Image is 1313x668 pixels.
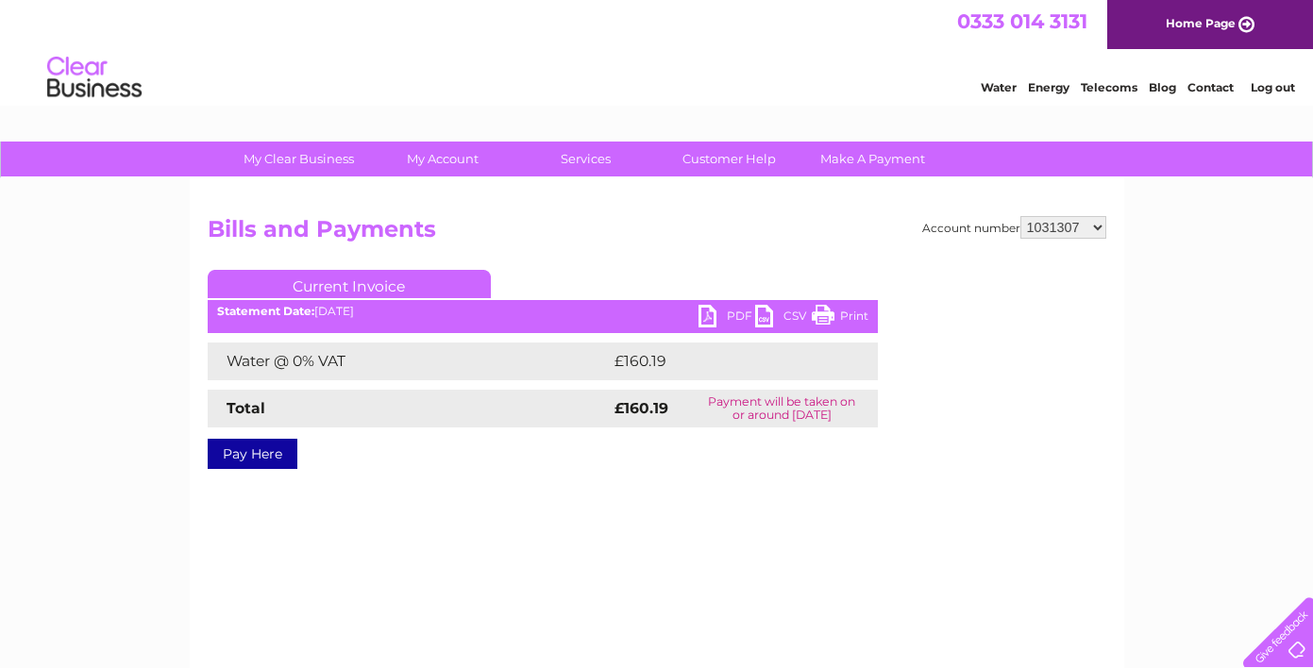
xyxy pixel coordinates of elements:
a: Current Invoice [208,270,491,298]
div: Account number [922,216,1106,239]
td: Payment will be taken on or around [DATE] [686,390,877,427]
a: Log out [1251,80,1295,94]
div: [DATE] [208,305,878,318]
a: Telecoms [1081,80,1137,94]
td: Water @ 0% VAT [208,342,610,380]
a: PDF [699,305,755,332]
td: £160.19 [610,342,842,380]
img: logo.png [46,49,143,107]
a: CSV [755,305,812,332]
a: Pay Here [208,439,297,469]
a: Make A Payment [795,142,951,176]
strong: £160.19 [614,399,668,417]
a: Contact [1187,80,1234,94]
a: Services [508,142,664,176]
a: My Clear Business [221,142,377,176]
a: 0333 014 3131 [957,9,1087,33]
a: Print [812,305,868,332]
a: Water [981,80,1017,94]
strong: Total [227,399,265,417]
div: Clear Business is a trading name of Verastar Limited (registered in [GEOGRAPHIC_DATA] No. 3667643... [211,10,1103,92]
b: Statement Date: [217,304,314,318]
a: My Account [364,142,520,176]
a: Blog [1149,80,1176,94]
a: Customer Help [651,142,807,176]
h2: Bills and Payments [208,216,1106,252]
a: Energy [1028,80,1069,94]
